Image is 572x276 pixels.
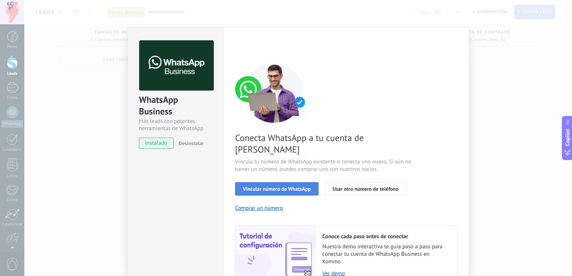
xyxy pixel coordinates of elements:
h2: Conoce cada paso antes de conectar [322,233,450,240]
span: instalado [139,138,173,149]
span: Usar otro número de teléfono [332,186,398,191]
span: Vincular número de WhatsApp [243,186,311,191]
div: Más leads con potentes herramientas de WhatsApp [139,118,213,132]
span: Nuestra demo interactiva te guía paso a paso para conectar tu cuenta de WhatsApp Business en Kommo. [322,243,450,266]
button: Vincular número de WhatsApp [235,182,319,196]
button: Comprar un número [235,205,283,212]
img: connect number [235,63,314,123]
img: logo_main.png [139,40,214,91]
span: Vincula tu número de WhatsApp existente o conecta uno nuevo. Si aún no tienes un número, puedes c... [235,158,413,173]
span: Copilot [564,129,571,146]
span: Desinstalar [179,140,204,147]
div: WhatsApp Business [139,94,213,118]
button: Desinstalar [176,138,204,149]
button: Usar otro número de teléfono [325,182,406,196]
span: Conecta WhatsApp a tu cuenta de [PERSON_NAME] [235,132,413,155]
